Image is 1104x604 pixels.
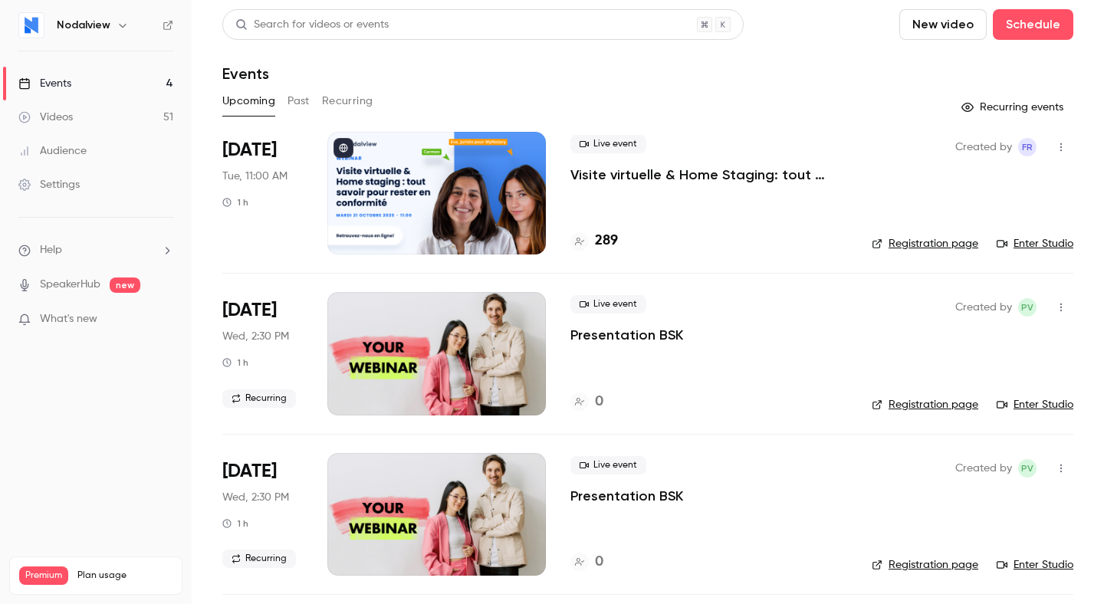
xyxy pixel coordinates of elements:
span: Help [40,242,62,258]
span: Created by [955,138,1012,156]
div: Aug 26 Wed, 2:30 PM (Europe/Paris) [222,453,303,576]
h6: Nodalview [57,18,110,33]
span: Wed, 2:30 PM [222,329,289,344]
div: Events [18,76,71,91]
span: Premium [19,566,68,585]
span: new [110,277,140,293]
span: What's new [40,311,97,327]
a: Presentation BSK [570,487,683,505]
div: 1 h [222,356,248,369]
a: 0 [570,392,603,412]
span: Plan usage [77,570,172,582]
a: 289 [570,231,618,251]
span: [DATE] [222,298,277,323]
span: [DATE] [222,138,277,162]
span: Paul Vérine [1018,459,1037,478]
span: Recurring [222,389,296,408]
a: Enter Studio [997,557,1073,573]
div: Settings [18,177,80,192]
a: 0 [570,552,603,573]
div: Search for videos or events [235,17,389,33]
a: Enter Studio [997,236,1073,251]
img: Nodalview [19,13,44,38]
div: Oct 21 Tue, 11:00 AM (Europe/Brussels) [222,132,303,254]
span: Wed, 2:30 PM [222,490,289,505]
span: Live event [570,135,646,153]
span: Florence Robert [1018,138,1037,156]
a: Registration page [872,236,978,251]
button: Recurring events [955,95,1073,120]
button: Recurring [322,89,373,113]
button: Past [287,89,310,113]
button: Upcoming [222,89,275,113]
span: Live event [570,456,646,474]
div: 1 h [222,517,248,530]
div: Videos [18,110,73,125]
span: Created by [955,298,1012,317]
h1: Events [222,64,269,83]
span: PV [1021,298,1033,317]
a: Presentation BSK [570,326,683,344]
h4: 0 [595,392,603,412]
span: Recurring [222,550,296,568]
div: 1 h [222,196,248,208]
a: SpeakerHub [40,277,100,293]
span: Created by [955,459,1012,478]
span: [DATE] [222,459,277,484]
a: Registration page [872,557,978,573]
span: Paul Vérine [1018,298,1037,317]
div: Audience [18,143,87,159]
h4: 0 [595,552,603,573]
a: Visite virtuelle & Home Staging: tout savoir pour rester en conformité [570,166,847,184]
li: help-dropdown-opener [18,242,173,258]
span: PV [1021,459,1033,478]
span: Live event [570,295,646,313]
a: Registration page [872,397,978,412]
span: FR [1022,138,1033,156]
h4: 289 [595,231,618,251]
div: Jul 29 Wed, 2:30 PM (Europe/Paris) [222,292,303,415]
span: Tue, 11:00 AM [222,169,287,184]
a: Enter Studio [997,397,1073,412]
button: Schedule [993,9,1073,40]
button: New video [899,9,987,40]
